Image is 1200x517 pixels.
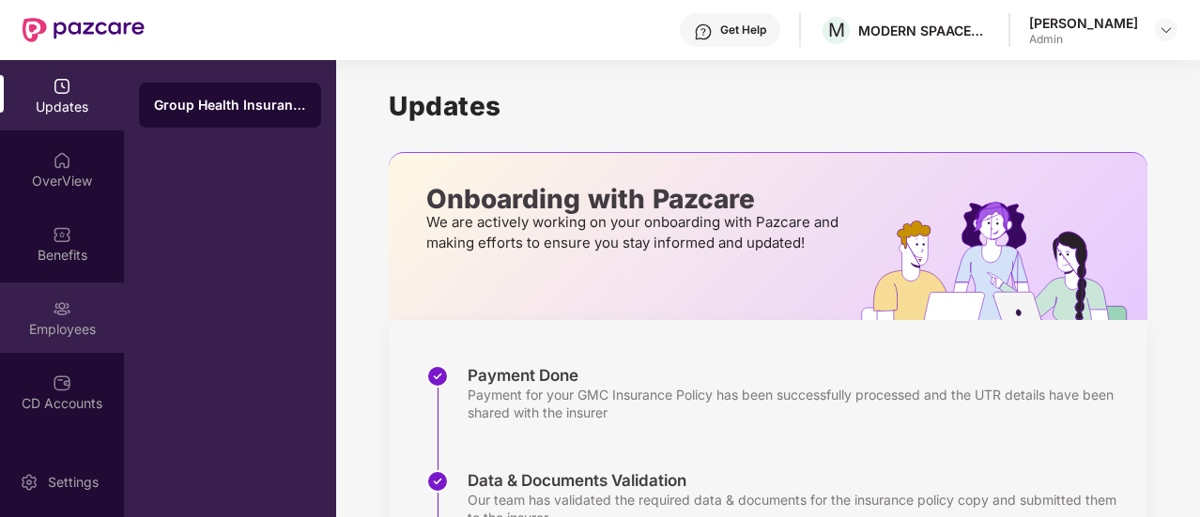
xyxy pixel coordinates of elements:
div: [PERSON_NAME] [1029,14,1138,32]
img: svg+xml;base64,PHN2ZyBpZD0iU3RlcC1Eb25lLTMyeDMyIiB4bWxucz0iaHR0cDovL3d3dy53My5vcmcvMjAwMC9zdmciIH... [426,365,449,388]
div: Payment Done [468,365,1129,386]
img: svg+xml;base64,PHN2ZyBpZD0iQ0RfQWNjb3VudHMiIGRhdGEtbmFtZT0iQ0QgQWNjb3VudHMiIHhtbG5zPSJodHRwOi8vd3... [53,373,71,392]
div: Payment for your GMC Insurance Policy has been successfully processed and the UTR details have be... [468,386,1129,421]
img: New Pazcare Logo [23,18,145,42]
div: Data & Documents Validation [468,470,1129,491]
img: svg+xml;base64,PHN2ZyBpZD0iVXBkYXRlZCIgeG1sbnM9Imh0dHA6Ly93d3cudzMub3JnLzIwMDAvc3ZnIiB3aWR0aD0iMj... [53,77,71,96]
div: Settings [42,473,104,492]
img: svg+xml;base64,PHN2ZyBpZD0iQmVuZWZpdHMiIHhtbG5zPSJodHRwOi8vd3d3LnczLm9yZy8yMDAwL3N2ZyIgd2lkdGg9Ij... [53,225,71,244]
img: svg+xml;base64,PHN2ZyBpZD0iSG9tZSIgeG1sbnM9Imh0dHA6Ly93d3cudzMub3JnLzIwMDAvc3ZnIiB3aWR0aD0iMjAiIG... [53,151,71,170]
p: We are actively working on your onboarding with Pazcare and making efforts to ensure you stay inf... [426,212,844,253]
p: Onboarding with Pazcare [426,190,844,207]
div: MODERN SPAACES VENTURES [858,22,990,39]
h1: Updates [389,90,1147,122]
img: svg+xml;base64,PHN2ZyBpZD0iU2V0dGluZy0yMHgyMCIgeG1sbnM9Imh0dHA6Ly93d3cudzMub3JnLzIwMDAvc3ZnIiB3aW... [20,473,38,492]
img: svg+xml;base64,PHN2ZyBpZD0iSGVscC0zMngzMiIgeG1sbnM9Imh0dHA6Ly93d3cudzMub3JnLzIwMDAvc3ZnIiB3aWR0aD... [694,23,713,41]
img: svg+xml;base64,PHN2ZyBpZD0iRHJvcGRvd24tMzJ4MzIiIHhtbG5zPSJodHRwOi8vd3d3LnczLm9yZy8yMDAwL3N2ZyIgd2... [1159,23,1174,38]
div: Group Health Insurance [154,96,306,114]
span: M [828,19,845,41]
img: svg+xml;base64,PHN2ZyBpZD0iU3RlcC1Eb25lLTMyeDMyIiB4bWxucz0iaHR0cDovL3d3dy53My5vcmcvMjAwMC9zdmciIH... [426,470,449,493]
div: Admin [1029,32,1138,47]
img: svg+xml;base64,PHN2ZyBpZD0iRW1wbG95ZWVzIiB4bWxucz0iaHR0cDovL3d3dy53My5vcmcvMjAwMC9zdmciIHdpZHRoPS... [53,299,71,318]
img: hrOnboarding [861,202,1147,320]
div: Get Help [720,23,766,38]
